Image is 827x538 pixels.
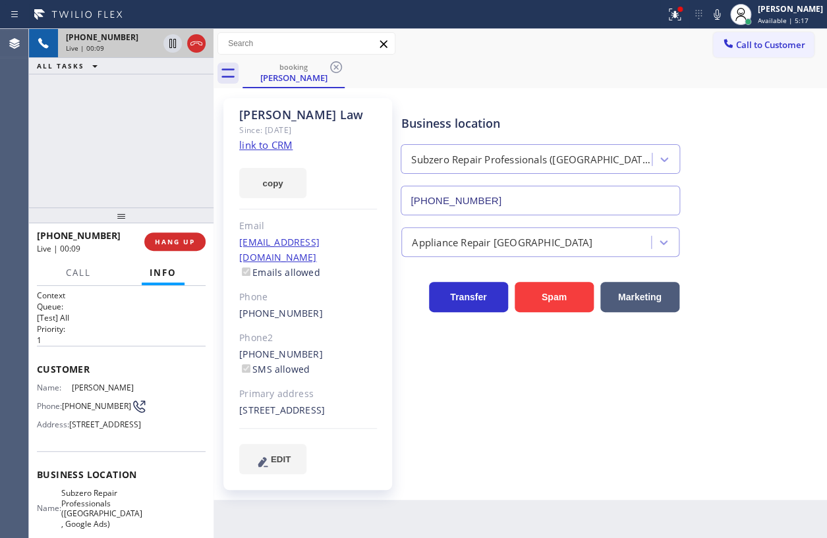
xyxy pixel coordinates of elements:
div: [PERSON_NAME] [758,3,823,14]
span: Live | 00:09 [66,43,104,53]
span: HANG UP [155,237,195,246]
span: Live | 00:09 [37,243,80,254]
button: Hold Customer [163,34,182,53]
div: John Law [244,59,343,87]
input: Emails allowed [242,267,250,276]
span: Call to Customer [736,39,805,51]
div: Primary address [239,387,377,402]
h2: Queue: [37,301,206,312]
div: [PERSON_NAME] Law [239,107,377,122]
p: [Test] All [37,312,206,323]
div: Since: [DATE] [239,122,377,138]
input: SMS allowed [242,364,250,373]
input: Phone Number [401,186,680,215]
a: [EMAIL_ADDRESS][DOMAIN_NAME] [239,236,320,263]
span: [PHONE_NUMBER] [37,229,121,242]
button: EDIT [239,444,306,474]
button: Hang up [187,34,206,53]
div: Email [239,219,377,234]
span: Info [150,267,177,279]
label: Emails allowed [239,266,320,279]
button: ALL TASKS [29,58,111,74]
div: Business location [401,115,679,132]
h1: Context [37,290,206,301]
span: Name: [37,503,61,513]
div: Phone2 [239,331,377,346]
a: [PHONE_NUMBER] [239,348,323,360]
a: [PHONE_NUMBER] [239,307,323,319]
span: Address: [37,419,69,429]
button: copy [239,168,306,198]
div: [PERSON_NAME] [244,72,343,84]
span: [PHONE_NUMBER] [66,32,138,43]
button: Call to Customer [713,32,814,57]
span: [PERSON_NAME] [72,383,138,392]
h2: Priority: [37,323,206,335]
button: Spam [515,282,594,312]
label: SMS allowed [239,363,310,375]
span: EDIT [271,454,291,464]
button: HANG UP [144,232,206,251]
div: Appliance Repair [GEOGRAPHIC_DATA] [412,234,592,250]
span: Customer [37,363,206,375]
button: Mute [708,5,726,24]
button: Marketing [600,282,679,312]
span: [PHONE_NUMBER] [62,401,131,411]
div: booking [244,62,343,72]
button: Transfer [429,282,508,312]
button: Info [142,260,185,286]
div: Subzero Repair Professionals ([GEOGRAPHIC_DATA] , Google Ads) [411,152,653,167]
span: ALL TASKS [37,61,84,70]
a: link to CRM [239,138,293,151]
span: Call [66,267,91,279]
button: Call [58,260,99,286]
span: Name: [37,383,72,392]
span: Subzero Repair Professionals ([GEOGRAPHIC_DATA] , Google Ads) [61,488,142,529]
span: [STREET_ADDRESS] [69,419,141,429]
input: Search [218,33,395,54]
div: [STREET_ADDRESS] [239,403,377,418]
p: 1 [37,335,206,346]
span: Phone: [37,401,62,411]
span: Business location [37,468,206,481]
div: Phone [239,290,377,305]
span: Available | 5:17 [758,16,809,25]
